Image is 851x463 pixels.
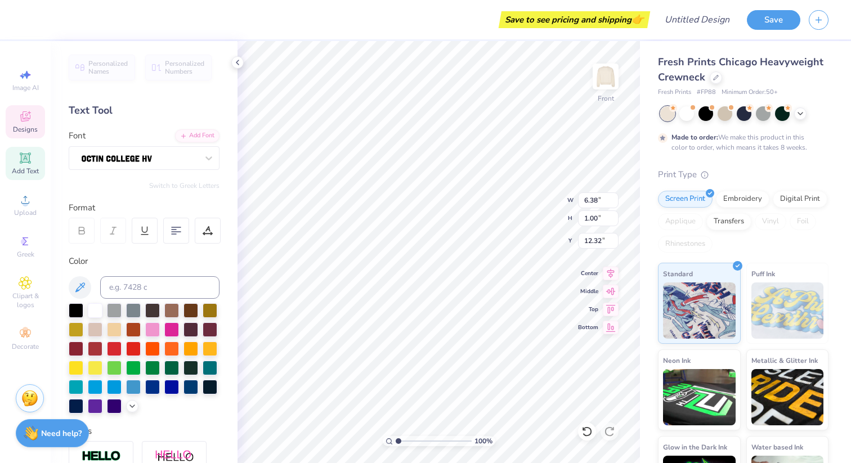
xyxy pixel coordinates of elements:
[663,268,693,280] span: Standard
[149,181,220,190] button: Switch to Greek Letters
[69,201,221,214] div: Format
[82,450,121,463] img: Stroke
[165,60,205,75] span: Personalized Numbers
[69,255,220,268] div: Color
[14,208,37,217] span: Upload
[501,11,647,28] div: Save to see pricing and shipping
[41,428,82,439] strong: Need help?
[658,213,703,230] div: Applique
[755,213,786,230] div: Vinyl
[13,125,38,134] span: Designs
[594,65,617,88] img: Front
[658,191,713,208] div: Screen Print
[100,276,220,299] input: e.g. 7428 c
[671,132,810,152] div: We make this product in this color to order, which means it takes 8 weeks.
[751,268,775,280] span: Puff Ink
[658,236,713,253] div: Rhinestones
[578,269,598,277] span: Center
[658,55,823,84] span: Fresh Prints Chicago Heavyweight Crewneck
[697,88,716,97] span: # FP88
[790,213,816,230] div: Foil
[578,305,598,313] span: Top
[6,291,45,309] span: Clipart & logos
[671,133,718,142] strong: Made to order:
[175,129,220,142] div: Add Font
[578,323,598,331] span: Bottom
[656,8,738,31] input: Untitled Design
[88,60,128,75] span: Personalized Names
[631,12,644,26] span: 👉
[69,129,86,142] label: Font
[12,83,39,92] span: Image AI
[751,282,824,339] img: Puff Ink
[69,425,220,438] div: Styles
[658,168,828,181] div: Print Type
[578,287,598,295] span: Middle
[17,250,34,259] span: Greek
[751,354,818,366] span: Metallic & Glitter Ink
[663,354,691,366] span: Neon Ink
[12,342,39,351] span: Decorate
[751,441,803,453] span: Water based Ink
[663,441,727,453] span: Glow in the Dark Ink
[12,167,39,176] span: Add Text
[773,191,827,208] div: Digital Print
[663,282,736,339] img: Standard
[663,369,736,425] img: Neon Ink
[706,213,751,230] div: Transfers
[747,10,800,30] button: Save
[474,436,492,446] span: 100 %
[716,191,769,208] div: Embroidery
[598,93,614,104] div: Front
[658,88,691,97] span: Fresh Prints
[722,88,778,97] span: Minimum Order: 50 +
[751,369,824,425] img: Metallic & Glitter Ink
[69,103,220,118] div: Text Tool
